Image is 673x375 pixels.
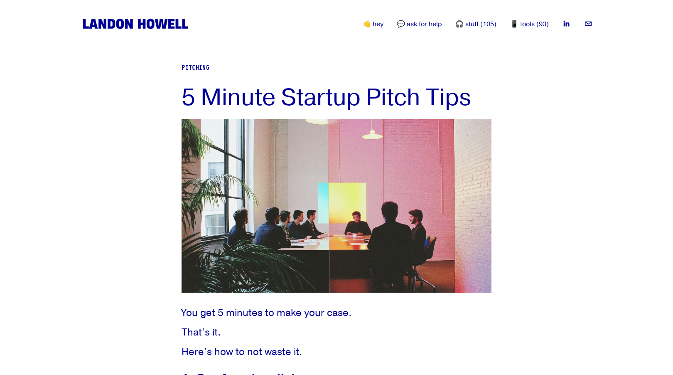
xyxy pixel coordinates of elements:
p: You get 5 minutes to make your case. [182,307,491,320]
p: That’s it. [182,326,491,339]
h1: 5 Minute Startup Pitch Tips [182,85,491,111]
a: 🎧 stuff (105) [455,19,496,29]
a: 💬 ask for help [397,19,442,29]
a: Pitching [182,64,209,71]
a: 📱 tools (93) [510,19,549,29]
a: LinkedIn [562,20,570,28]
img: Landon Howell [81,17,190,31]
a: landon.howell@gmail.com [584,20,592,28]
p: Here’s how to not waste it. [182,346,491,359]
a: 👋 hey [363,19,383,29]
